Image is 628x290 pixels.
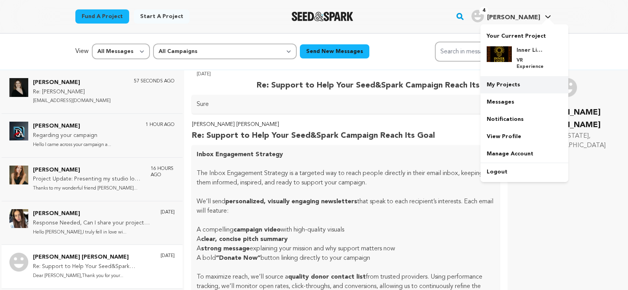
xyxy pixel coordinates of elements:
p: [PERSON_NAME] [PERSON_NAME] [33,253,153,262]
p: Re: Support to Help Your Seed&Spark Campaign Reach Its Goal [33,262,153,272]
p: Re: [PERSON_NAME] [33,88,111,97]
img: Sophia Thompson Photo [9,209,28,228]
span: [US_STATE], [GEOGRAPHIC_DATA] [527,131,619,150]
p: Hello I came across your campaign a... [33,140,111,150]
p: 57 seconds ago [134,78,175,84]
li: A explaining your mission and why support matters now [197,244,495,254]
p: Response Needed, Can I share your project with my friend and family!!! [33,219,153,228]
h4: Inner Light [517,46,545,54]
p: [DATE] [197,70,211,92]
a: My Projects [480,76,568,93]
li: A bold button linking directly to your campaign [197,254,495,263]
p: VR Experience [517,57,545,70]
a: Notifications [480,111,568,128]
a: Seed&Spark Homepage [292,12,353,21]
p: [PERSON_NAME] [33,209,153,219]
span: [PERSON_NAME] [487,15,540,21]
strong: personalized, visually engaging newsletters [225,199,357,205]
span: 4 [479,7,488,15]
p: We’ll send that speak to each recipient’s interests. Each email will feature: [197,197,495,216]
p: Hello [PERSON_NAME],I truly fell in love wi... [33,228,153,237]
a: Manage Account [480,145,568,162]
img: Cerridwyn McCaffrey Photo [9,166,28,184]
img: Martha J. Bell Photo [9,253,28,272]
p: Re: Support to Help Your Seed&Spark Campaign Reach Its Goal [192,129,435,142]
a: View Profile [480,128,568,145]
p: [DATE] [161,209,175,215]
img: Savino Lee Photo [9,78,28,97]
strong: quality donor contact list [288,274,366,280]
p: Your Current Project [487,29,562,40]
p: Project Update: Presenting my studio logo & project updates! [33,175,143,184]
p: [PERSON_NAME] [33,166,143,175]
p: 16 hours ago [151,166,175,178]
p: [PERSON_NAME] [33,78,111,88]
p: [PERSON_NAME] [PERSON_NAME] [192,120,435,129]
p: Re: Support to Help Your Seed&Spark Campaign Reach Its Goal [257,79,500,92]
p: The Inbox Engagement Strategy is a targeted way to reach people directly in their email inbox, ke... [197,169,495,188]
img: Seed&Spark Logo Dark Mode [292,12,353,21]
p: [EMAIL_ADDRESS][DOMAIN_NAME] [33,97,111,106]
p: You [257,70,500,79]
button: Send New Messages [300,44,369,58]
img: 076625f80183b7b8.png [487,46,512,62]
p: Sure [197,100,495,109]
li: A [197,235,495,244]
p: View [75,47,89,56]
strong: strong message [201,246,250,252]
strong: campaign video [234,227,281,233]
p: [PERSON_NAME] [33,122,111,131]
input: Search in messages... [435,42,553,62]
img: user.png [471,10,484,22]
a: Your Current Project Inner Light VR Experience [487,29,562,76]
img: Abraham David Photo [9,122,28,140]
p: [DATE] [161,253,175,259]
a: Start a project [134,9,190,24]
li: A compelling with high-quality visuals [197,225,495,235]
p: Dear [PERSON_NAME],Thank you for your... [33,272,153,281]
strong: Inbox Engagement Strategy [197,151,283,158]
a: Logout [480,163,568,181]
a: Fund a project [75,9,129,24]
p: 1 hour ago [146,122,175,128]
a: Messages [480,93,568,111]
p: Regarding your campaign [33,131,111,140]
strong: “Donate Now” [216,255,261,261]
span: Angel D.'s Profile [470,8,553,25]
a: Angel D.'s Profile [470,8,553,22]
strong: clear, concise pitch summary [201,236,288,243]
div: Angel D.'s Profile [471,10,540,22]
p: Thanks to my wonderful friend [PERSON_NAME]... [33,184,143,193]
